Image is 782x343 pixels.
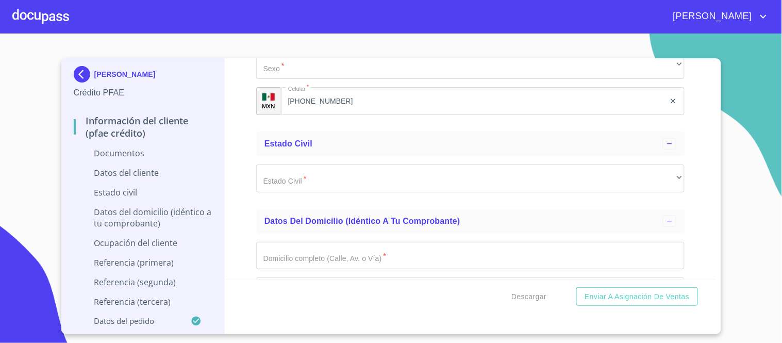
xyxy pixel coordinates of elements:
span: Datos del domicilio (idéntico a tu comprobante) [264,217,460,225]
span: Descargar [511,290,546,303]
span: Estado Civil [264,139,312,148]
p: Datos del pedido [74,316,191,326]
p: Estado Civil [74,187,212,198]
p: Referencia (primera) [74,257,212,268]
p: Datos del cliente [74,167,212,178]
span: Enviar a Asignación de Ventas [585,290,689,303]
p: Referencia (tercera) [74,296,212,307]
div: ​ [256,165,685,192]
p: MXN [262,102,276,110]
button: Descargar [507,287,551,306]
img: Docupass spot blue [74,66,94,83]
p: Referencia (segunda) [74,276,212,288]
img: R93DlvwvvjP9fbrDwZeCRYBHk45OWMq+AAOlFVsxT89f82nwPLnD58IP7+ANJEaWYhP0Tx8kkA0WlQMPQsAAgwAOmBj20AXj6... [262,93,275,101]
p: Información del cliente (PFAE crédito) [74,115,212,139]
div: ​ [256,52,685,79]
button: Enviar a Asignación de Ventas [576,287,697,306]
div: [PERSON_NAME] [74,66,212,87]
button: clear input [669,97,677,105]
span: [PERSON_NAME] [665,8,757,25]
div: Datos del domicilio (idéntico a tu comprobante) [256,209,685,234]
p: Ocupación del Cliente [74,237,212,249]
p: [PERSON_NAME] [94,70,156,78]
p: Datos del domicilio (idéntico a tu comprobante) [74,206,212,229]
button: account of current user [665,8,770,25]
div: Estado Civil [256,132,685,156]
p: Crédito PFAE [74,87,212,99]
p: Documentos [74,148,212,159]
